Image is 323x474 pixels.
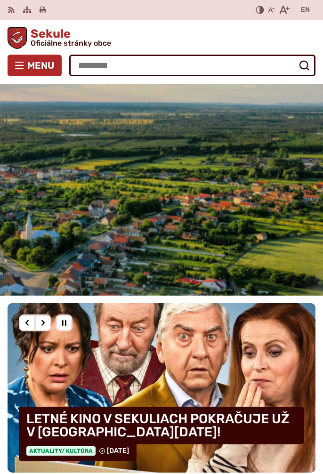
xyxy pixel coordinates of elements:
[27,28,111,47] h1: Sekule
[8,27,315,49] a: Logo Sekule, prejsť na domovskú stránku.
[26,446,96,456] span: Aktuality
[107,447,129,455] span: [DATE]
[8,303,315,473] div: 2 / 8
[8,303,315,473] a: LETNÉ KINO V SEKULIACH POKRAČUJE UŽ V [GEOGRAPHIC_DATA][DATE]! Aktuality/ Kultúra [DATE]
[299,4,312,16] a: EN
[31,40,111,47] span: Oficiálne stránky obce
[19,407,304,444] h4: LETNÉ KINO V SEKULIACH POKRAČUJE UŽ V [GEOGRAPHIC_DATA][DATE]!
[62,448,93,454] span: / Kultúra
[56,314,73,331] div: Pozastaviť pohyb slajdera
[27,62,54,69] span: Menu
[8,27,27,49] img: Prejsť na domovskú stránku
[34,314,51,331] div: Nasledujúci slajd
[8,55,62,76] button: Menu
[19,314,36,331] div: Predošlý slajd
[301,4,310,16] span: EN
